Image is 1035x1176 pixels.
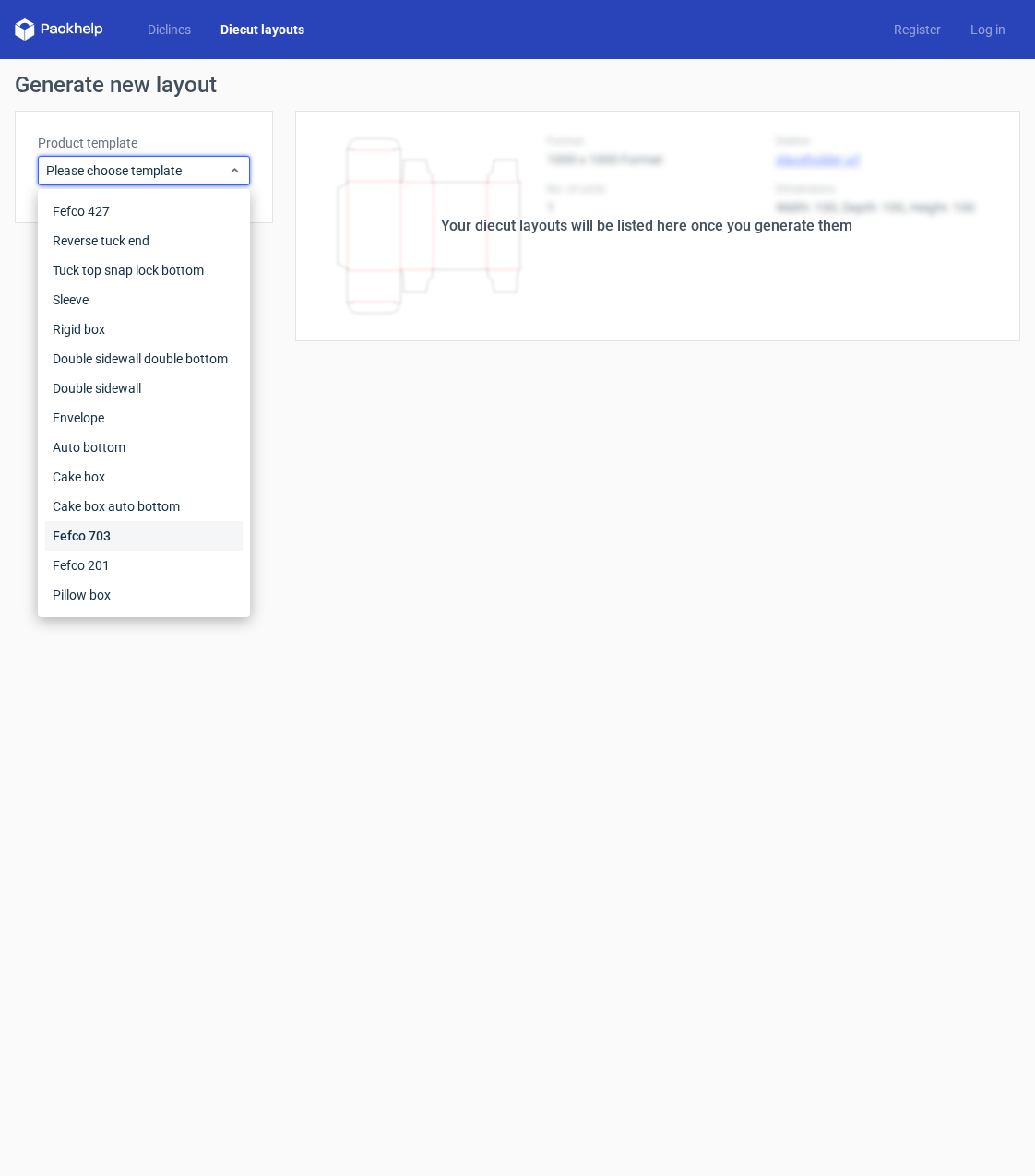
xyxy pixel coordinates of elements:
div: Tuck top snap lock bottom [45,255,243,285]
a: Log in [956,20,1020,39]
span: Please choose template [46,161,228,180]
a: Dielines [133,20,206,39]
div: Double sidewall double bottom [45,344,243,374]
div: Your diecut layouts will be listed here once you generate them [441,215,852,237]
div: Double sidewall [45,374,243,403]
label: Product template [38,134,250,152]
div: Reverse tuck end [45,226,243,255]
div: Fefco 201 [45,551,243,580]
a: Register [879,20,956,39]
div: Rigid box [45,315,243,344]
div: Auto bottom [45,433,243,462]
div: Cake box auto bottom [45,492,243,521]
div: Sleeve [45,285,243,315]
div: Fefco 703 [45,521,243,551]
div: Cake box [45,462,243,492]
div: Envelope [45,403,243,433]
div: Pillow box [45,580,243,610]
div: Fefco 427 [45,196,243,226]
a: Diecut layouts [206,20,319,39]
h1: Generate new layout [15,74,1020,96]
